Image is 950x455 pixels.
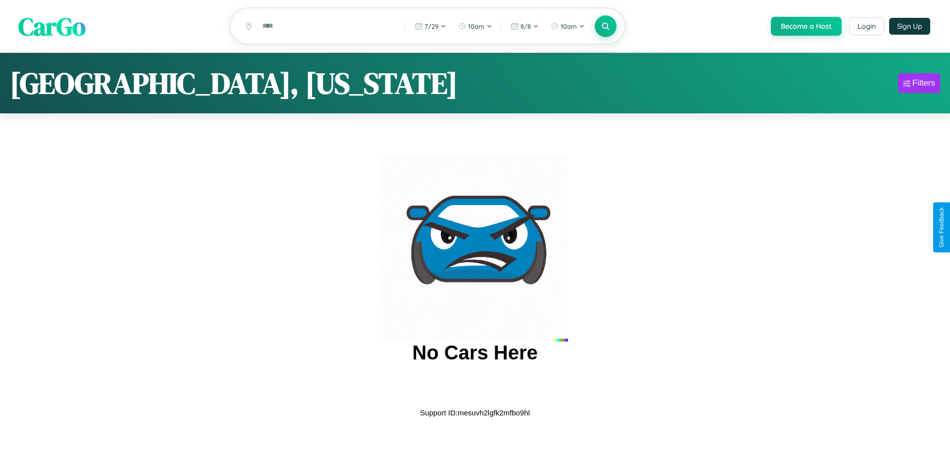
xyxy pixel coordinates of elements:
span: CarGo [18,9,86,43]
h1: [GEOGRAPHIC_DATA], [US_STATE] [10,63,458,103]
button: 7/29 [410,18,451,34]
button: 10am [546,18,590,34]
button: Filters [898,73,940,93]
button: 10am [453,18,497,34]
button: Login [849,17,884,35]
button: Become a Host [771,17,842,36]
img: car [382,155,568,342]
span: 7 / 29 [425,22,438,30]
span: 10am [468,22,484,30]
span: 8 / 8 [521,22,531,30]
span: 10am [561,22,577,30]
p: Support ID: mesuvh2lgfk2mfbo9hl [420,406,530,419]
button: Sign Up [889,18,930,35]
h2: No Cars Here [412,342,537,364]
div: Give Feedback [938,207,945,248]
button: 8/8 [506,18,544,34]
div: Filters [912,78,935,88]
